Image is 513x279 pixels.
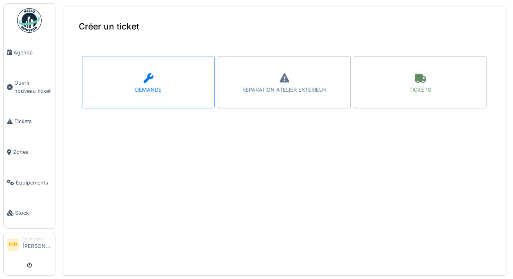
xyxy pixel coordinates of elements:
span: Agenda [13,49,52,56]
li: [PERSON_NAME] [22,236,52,253]
span: Zones [13,148,52,156]
a: Équipements [4,167,55,198]
div: TICKETS [409,86,431,94]
span: Stock [15,209,52,217]
a: MR Technicien[PERSON_NAME] [7,236,52,255]
a: Stock [4,198,55,229]
li: MR [7,239,19,251]
a: Tickets [4,106,55,137]
a: Ouvrir nouveau ticket [4,68,55,106]
div: Créer un ticket [62,7,506,46]
a: Zones [4,137,55,167]
div: REPARATION ATELIER EXTERIEUR [242,86,326,94]
span: Équipements [16,179,52,187]
div: DEMANDE [135,86,162,94]
span: Tickets [14,117,52,125]
div: Technicien [22,236,52,242]
span: Ouvrir nouveau ticket [14,79,52,94]
img: Badge_color-CXgf-gQk.svg [17,8,42,33]
a: Agenda [4,37,55,68]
